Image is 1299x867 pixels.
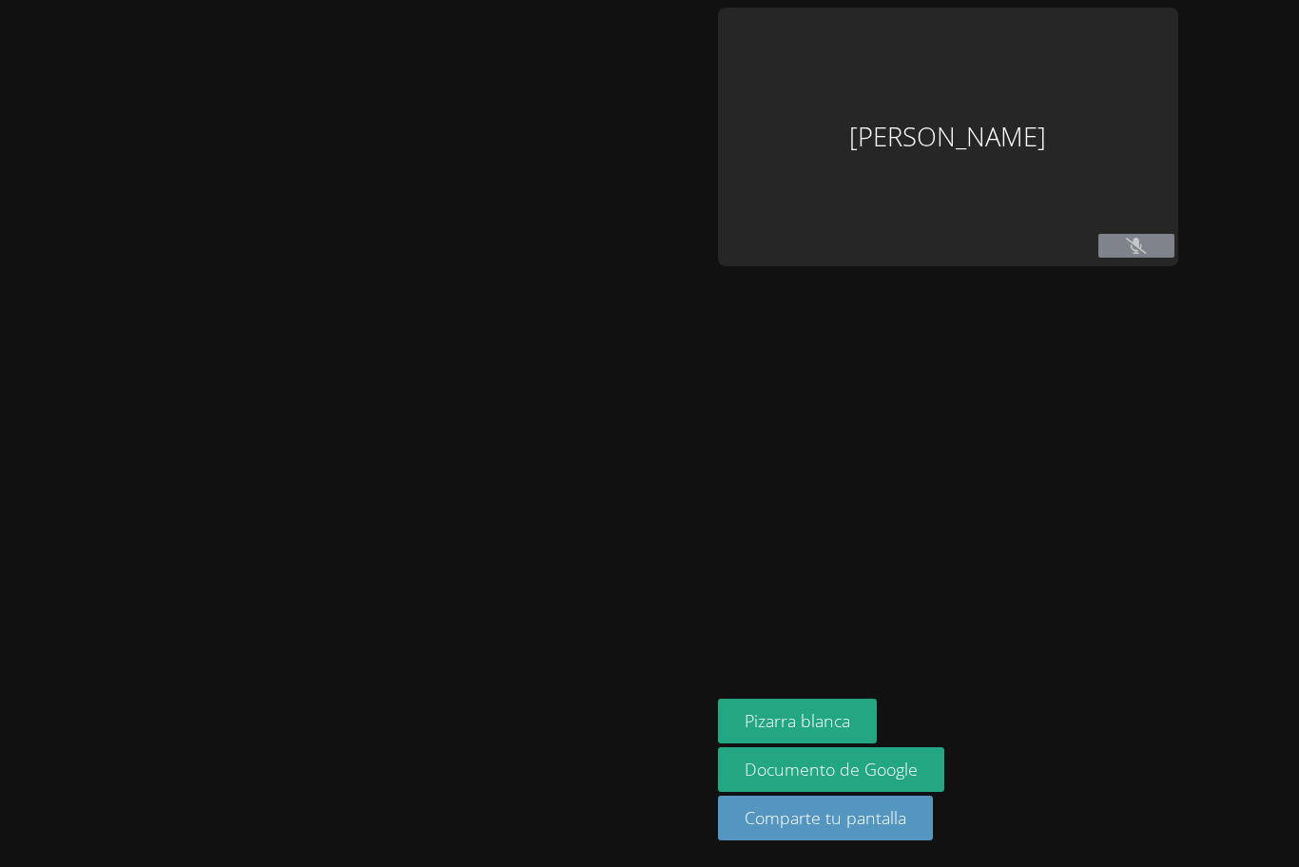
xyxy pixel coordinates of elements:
button: Pizarra blanca [718,699,877,743]
a: Documento de Google [718,747,944,792]
font: Comparte tu pantalla [745,806,906,829]
font: [PERSON_NAME] [849,119,1046,154]
button: Comparte tu pantalla [718,796,933,840]
font: Pizarra blanca [745,709,850,732]
font: Documento de Google [745,758,918,780]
